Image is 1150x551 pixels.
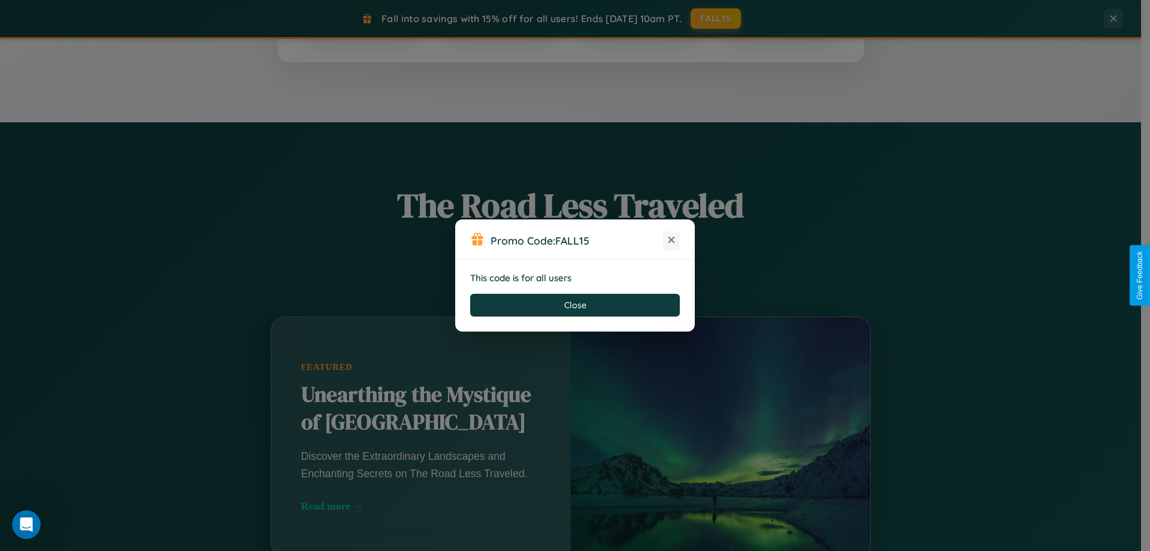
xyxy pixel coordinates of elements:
h3: Promo Code: [491,234,663,247]
strong: This code is for all users [470,272,571,284]
b: FALL15 [555,234,589,247]
div: Give Feedback [1136,251,1144,300]
iframe: Intercom live chat [12,510,41,539]
button: Close [470,294,680,317]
